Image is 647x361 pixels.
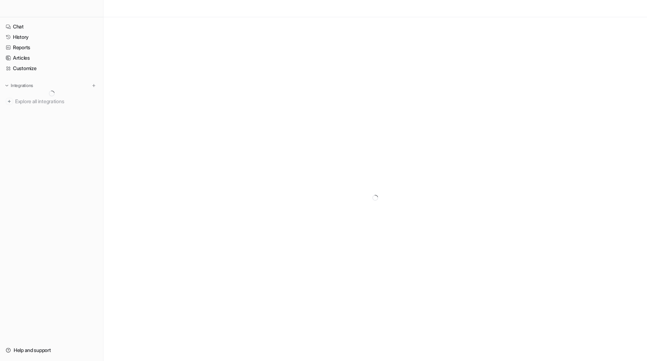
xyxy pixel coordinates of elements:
[3,63,100,73] a: Customize
[91,83,96,88] img: menu_add.svg
[3,96,100,106] a: Explore all integrations
[3,22,100,32] a: Chat
[3,82,35,89] button: Integrations
[3,32,100,42] a: History
[11,83,33,88] p: Integrations
[3,53,100,63] a: Articles
[3,42,100,52] a: Reports
[3,345,100,355] a: Help and support
[6,98,13,105] img: explore all integrations
[15,96,97,107] span: Explore all integrations
[4,83,9,88] img: expand menu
